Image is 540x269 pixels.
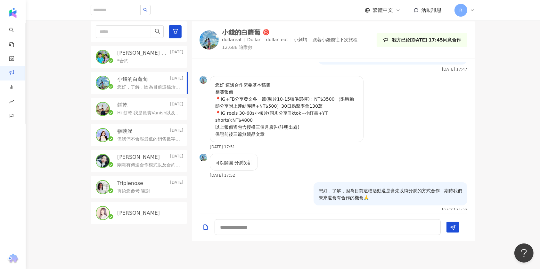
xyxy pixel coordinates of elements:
[215,159,252,166] p: 可以開團 分潤另計
[222,44,357,51] p: 12,688 追蹤數
[319,187,462,201] p: 您好，了解，因為目前這檔活動還是會先以純分潤的方式合作，期待我們未來還會有合作的機會🙏
[170,154,183,161] p: [DATE]
[514,243,534,263] iframe: Help Scout Beacon - Open
[8,8,18,18] img: logo icon
[200,154,207,161] img: KOL Avatar
[117,76,148,83] p: 小錢的白蘿蔔
[96,181,109,194] img: KOL Avatar
[96,207,109,219] img: KOL Avatar
[117,180,143,187] p: Triplenose
[117,162,181,168] p: 剛剛有傳送合作模式以及合約內容給您囉 後續合作模式上有任何疑問可以直接在這邊詢問!
[143,8,148,12] span: search
[96,155,109,167] img: KOL Avatar
[9,95,14,110] span: rise
[442,67,467,72] p: [DATE] 17:47
[247,37,260,43] p: Dollar
[96,50,109,63] img: KOL Avatar
[210,145,235,149] p: [DATE] 17:51
[117,128,133,135] p: 張映涵
[96,76,109,89] img: KOL Avatar
[200,76,207,84] img: KOL Avatar
[170,76,183,83] p: [DATE]
[117,110,181,116] p: Hi 餅乾 我是負責Vanish以及Lysol的窗口[PERSON_NAME] 這次想開團合作的商品主要會是漬無蹤去漬凝膠以及來舒的抗菌噴霧 Vanish去漬凝膠：[URL][DOMAIN_NA...
[200,29,357,50] a: KOL Avatar小錢的白蘿蔔dollareatDollardollar_eat小刺蝟跟著小錢錢往下次旅程12,688 追蹤數
[200,30,219,50] img: KOL Avatar
[96,129,109,142] img: KOL Avatar
[202,219,209,234] button: Add a file
[294,37,307,43] p: 小刺蝟
[96,103,109,115] img: KOL Avatar
[117,50,169,57] p: [PERSON_NAME] and [PERSON_NAME]
[215,81,358,138] p: 您好 這邊合作需要基本稿費 相關報價 📍IG+FB分享發文各一篇(照片10-15張供選擇)：NT$3500 （限時動態分享附上連結導購+NT$500）30日點擊率曾130萬 📍IG reels ...
[266,37,288,43] p: dollar_eat
[117,84,181,90] p: 您好，了解，因為目前這檔活動還是會先以純分潤的方式合作，期待我們未來還會有合作的機會🙏
[170,50,183,57] p: [DATE]
[442,208,467,212] p: [DATE] 11:23
[117,154,160,161] p: [PERSON_NAME]
[9,23,22,48] a: search
[155,28,160,34] span: search
[210,173,235,178] p: [DATE] 17:52
[117,102,127,109] p: 餅乾
[170,102,183,109] p: [DATE]
[117,210,160,217] p: [PERSON_NAME]
[117,136,181,142] p: 但我們不會壓最低的銷售數字，純粹按照折扣碼的使用次數給您做分潤而已，可以再參考看看配合模式!
[117,188,150,195] p: 再給您參考 謝謝
[459,7,462,14] span: R
[170,128,183,135] p: [DATE]
[7,254,19,264] img: chrome extension
[392,36,461,43] p: 我方已於[DATE] 17:45同意合作
[446,222,459,233] button: Send
[222,29,260,35] div: 小錢的白蘿蔔
[421,7,442,13] span: 活動訊息
[372,7,393,14] span: 繁體中文
[173,28,178,34] span: filter
[170,180,183,187] p: [DATE]
[222,37,242,43] p: dollareat
[313,37,357,43] p: 跟著小錢錢往下次旅程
